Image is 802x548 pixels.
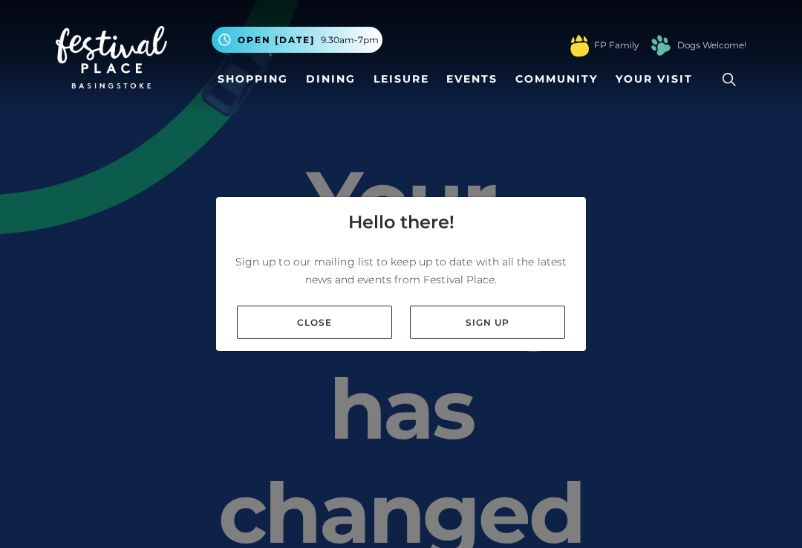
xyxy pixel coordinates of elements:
a: Community [509,65,604,93]
a: Dogs Welcome! [677,39,746,52]
a: FP Family [594,39,639,52]
h4: Hello there! [348,209,454,236]
span: Open [DATE] [238,33,315,47]
a: Leisure [368,65,435,93]
img: Festival Place Logo [56,26,167,88]
span: 9.30am-7pm [321,33,379,47]
a: Close [237,306,392,339]
a: Your Visit [610,65,706,93]
a: Events [440,65,503,93]
a: Shopping [212,65,294,93]
button: Open [DATE] 9.30am-7pm [212,27,382,53]
p: Sign up to our mailing list to keep up to date with all the latest news and events from Festival ... [228,253,574,288]
a: Dining [300,65,362,93]
span: Your Visit [616,71,693,87]
a: Sign up [410,306,565,339]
